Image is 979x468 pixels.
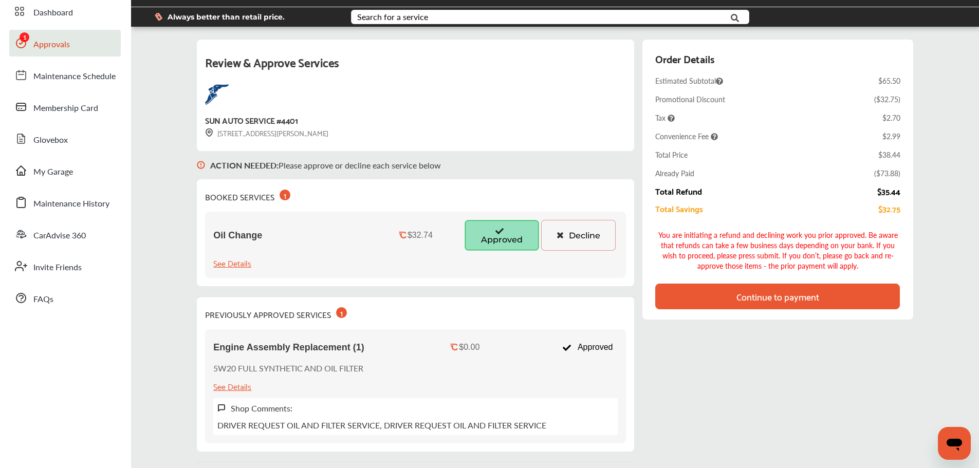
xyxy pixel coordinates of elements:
div: $0.00 [459,343,479,352]
img: svg+xml;base64,PHN2ZyB3aWR0aD0iMTYiIGhlaWdodD0iMTciIHZpZXdCb3g9IjAgMCAxNiAxNyIgZmlsbD0ibm9uZSIgeG... [217,404,226,413]
span: FAQs [33,293,53,306]
img: dollor_label_vector.a70140d1.svg [155,12,162,21]
span: Dashboard [33,6,73,20]
span: Invite Friends [33,261,82,274]
span: Convenience Fee [655,131,718,141]
div: SUN AUTO SERVICE #4401 [205,113,298,127]
p: Please approve or decline each service below [210,159,441,171]
div: $2.99 [882,131,900,141]
p: DRIVER REQUEST OIL AND FILTER SERVICE, DRIVER REQUEST OIL AND FILTER SERVICE [217,419,546,431]
label: Shop Comments: [231,402,292,414]
div: $2.70 [882,113,900,123]
a: Maintenance History [9,189,121,216]
div: Already Paid [655,168,694,178]
a: Glovebox [9,125,121,152]
div: $32.74 [408,231,433,240]
p: 5W20 FULL SYNTHETIC AND OIL FILTER [213,362,363,374]
div: Total Refund [655,186,702,196]
div: Promotional Discount [655,94,725,104]
div: Search for a service [357,13,428,21]
b: ACTION NEEDED : [210,159,279,171]
img: svg+xml;base64,PHN2ZyB3aWR0aD0iMTYiIGhlaWdodD0iMTciIHZpZXdCb3g9IjAgMCAxNiAxNyIgZmlsbD0ibm9uZSIgeG... [197,151,205,179]
div: 1 [280,190,290,200]
div: $35.44 [877,186,900,196]
a: Maintenance Schedule [9,62,121,88]
span: Always better than retail price. [168,13,285,21]
div: [STREET_ADDRESS][PERSON_NAME] [205,127,328,139]
span: Maintenance History [33,197,109,211]
span: Tax [655,113,675,123]
div: Approved [557,338,618,357]
div: See Details [213,379,251,393]
span: Oil Change [213,230,262,241]
span: Approvals [33,38,70,51]
div: ( $32.75 ) [874,94,900,104]
div: $32.75 [878,204,900,213]
span: Engine Assembly Replacement (1) [213,342,364,353]
button: Decline [541,220,616,251]
span: CarAdvise 360 [33,229,86,242]
div: PREVIOUSLY APPROVED SERVICES [205,305,347,321]
a: CarAdvise 360 [9,221,121,248]
img: svg+xml;base64,PHN2ZyB3aWR0aD0iMTYiIGhlaWdodD0iMTciIHZpZXdCb3g9IjAgMCAxNiAxNyIgZmlsbD0ibm9uZSIgeG... [205,128,213,137]
div: BOOKED SERVICES [205,188,290,203]
div: ( $73.88 ) [874,168,900,178]
a: Membership Card [9,93,121,120]
span: Membership Card [33,102,98,115]
a: Approvals [9,30,121,57]
span: My Garage [33,165,73,179]
iframe: Button to launch messaging window [938,427,971,460]
div: Total Price [655,149,688,160]
a: Invite Friends [9,253,121,279]
div: Total Savings [655,204,703,213]
span: Estimated Subtotal [655,76,723,86]
span: Maintenance Schedule [33,70,116,83]
div: 1 [336,307,347,318]
span: Glovebox [33,134,68,147]
div: Continue to payment [736,291,819,302]
img: logo-goodyear.png [205,84,229,105]
div: See Details [213,256,251,270]
div: Order Details [655,50,714,67]
div: You are initiating a refund and declining work you prior approved. Be aware that refunds can take... [655,230,900,271]
div: Review & Approve Services [205,52,626,84]
a: My Garage [9,157,121,184]
a: FAQs [9,285,121,311]
div: $38.44 [878,149,900,160]
button: Approved [465,220,539,251]
div: $65.50 [878,76,900,86]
